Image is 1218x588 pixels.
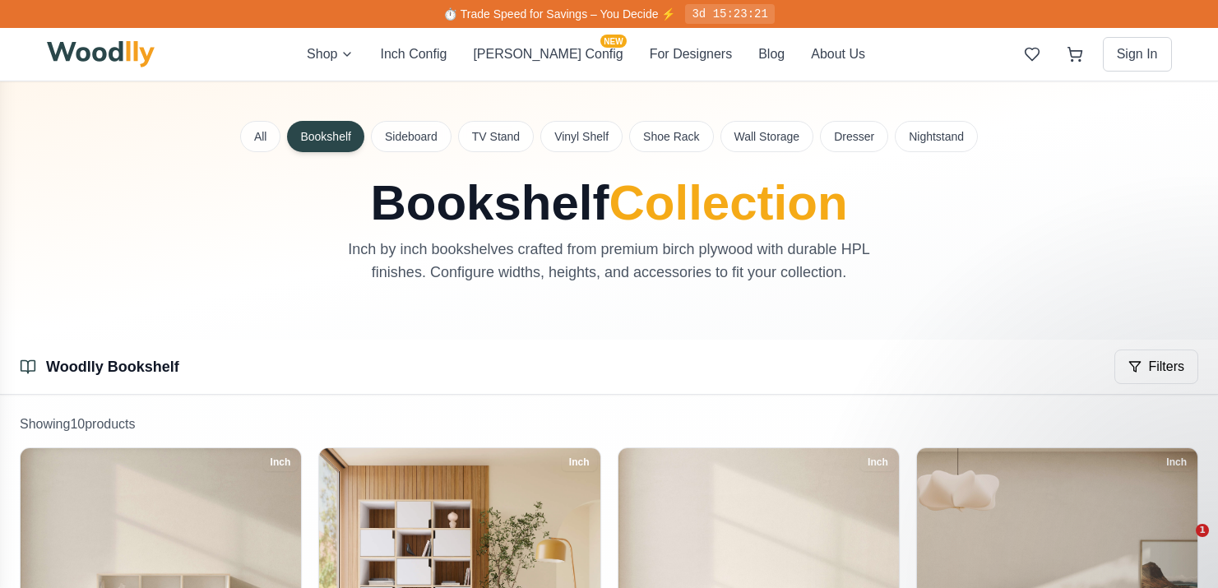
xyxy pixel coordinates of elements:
[895,121,978,152] button: Nightstand
[473,44,623,64] button: [PERSON_NAME] ConfigNEW
[1162,524,1202,563] iframe: Intercom live chat
[241,178,978,228] h1: Bookshelf
[540,121,623,152] button: Vinyl Shelf
[371,121,452,152] button: Sideboard
[629,121,713,152] button: Shoe Rack
[307,44,354,64] button: Shop
[380,44,447,64] button: Inch Config
[1196,524,1209,537] span: 1
[609,175,848,230] span: Collection
[811,44,865,64] button: About Us
[263,453,299,471] div: Inch
[458,121,534,152] button: TV Stand
[650,44,732,64] button: For Designers
[443,7,675,21] span: ⏱️ Trade Speed for Savings – You Decide ⚡
[758,44,785,64] button: Blog
[720,121,814,152] button: Wall Storage
[240,121,281,152] button: All
[20,414,1198,434] p: Showing 10 product s
[562,453,597,471] div: Inch
[333,238,886,284] p: Inch by inch bookshelves crafted from premium birch plywood with durable HPL finishes. Configure ...
[1103,37,1172,72] button: Sign In
[820,121,888,152] button: Dresser
[46,359,179,375] a: Woodlly Bookshelf
[1114,350,1198,384] button: Filters
[685,4,774,24] div: 3d 15:23:21
[860,453,896,471] div: Inch
[47,41,155,67] img: Woodlly
[600,35,626,48] span: NEW
[287,121,364,152] button: Bookshelf
[1148,357,1184,377] span: Filters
